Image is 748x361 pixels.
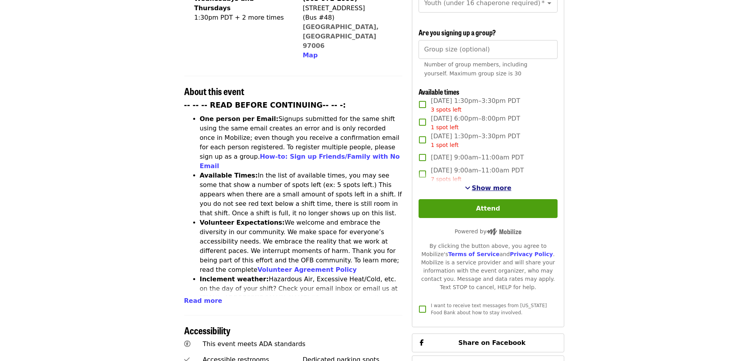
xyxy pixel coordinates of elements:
[486,228,521,235] img: Powered by Mobilize
[184,296,222,306] button: Read more
[184,101,346,109] strong: -- -- -- READ BEFORE CONTINUING-- -- -:
[303,51,318,60] button: Map
[419,242,557,291] div: By clicking the button above, you agree to Mobilize's and . Mobilize is a service provider and wi...
[472,184,512,192] span: Show more
[431,114,520,132] span: [DATE] 6:00pm–8:00pm PDT
[419,86,459,97] span: Available times
[203,340,305,348] span: This event meets ADA standards
[200,172,258,179] strong: Available Times:
[431,303,547,315] span: I want to receive text messages from [US_STATE] Food Bank about how to stay involved.
[200,115,279,123] strong: One person per Email:
[419,199,557,218] button: Attend
[200,275,269,283] strong: Inclement weather:
[458,339,525,346] span: Share on Facebook
[184,84,244,98] span: About this event
[303,4,396,13] div: [STREET_ADDRESS]
[184,323,230,337] span: Accessibility
[184,340,190,348] i: universal-access icon
[200,114,403,171] li: Signups submitted for the same shift using the same email creates an error and is only recorded o...
[424,61,527,77] span: Number of group members, including yourself. Maximum group size is 30
[200,218,403,275] li: We welcome and embrace the diversity in our community. We make space for everyone’s accessibility...
[200,275,403,322] li: Hazardous Air, Excessive Heat/Cold, etc. on the day of your shift? Check your email inbox or emai...
[431,142,459,148] span: 1 spot left
[419,27,496,37] span: Are you signing up a group?
[431,124,459,130] span: 1 spot left
[200,219,285,226] strong: Volunteer Expectations:
[510,251,553,257] a: Privacy Policy
[303,13,396,22] div: (Bus #48)
[200,171,403,218] li: In the list of available times, you may see some that show a number of spots left (ex: 5 spots le...
[448,251,499,257] a: Terms of Service
[431,132,520,149] span: [DATE] 1:30pm–3:30pm PDT
[200,153,400,170] a: How-to: Sign up Friends/Family with No Email
[419,40,557,59] input: [object Object]
[303,23,379,49] a: [GEOGRAPHIC_DATA], [GEOGRAPHIC_DATA] 97006
[431,106,461,113] span: 3 spots left
[412,334,564,352] button: Share on Facebook
[258,266,357,273] a: Volunteer Agreement Policy
[184,297,222,304] span: Read more
[303,51,318,59] span: Map
[455,228,521,235] span: Powered by
[465,183,512,193] button: See more timeslots
[431,166,524,183] span: [DATE] 9:00am–11:00am PDT
[431,176,461,182] span: 7 spots left
[194,13,287,22] div: 1:30pm PDT + 2 more times
[431,96,520,114] span: [DATE] 1:30pm–3:30pm PDT
[431,153,524,162] span: [DATE] 9:00am–11:00am PDT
